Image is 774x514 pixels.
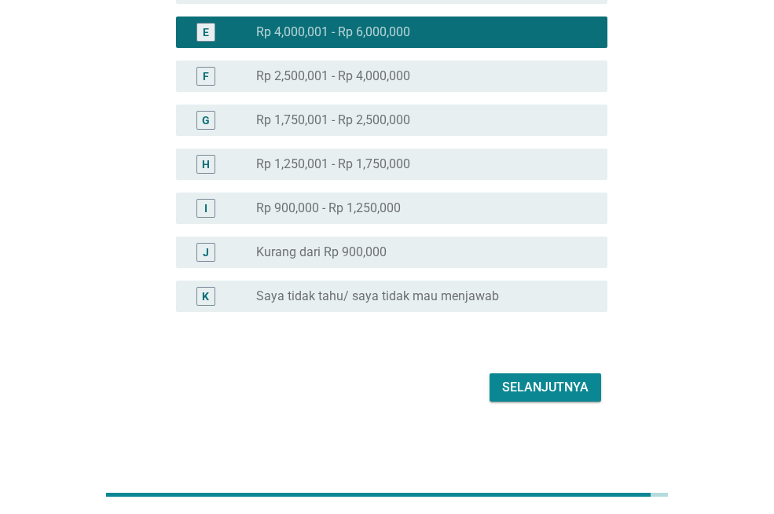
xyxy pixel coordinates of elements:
[204,200,207,216] div: I
[256,200,401,216] label: Rp 900,000 - Rp 1,250,000
[203,244,209,260] div: J
[203,68,209,84] div: F
[256,244,387,260] label: Kurang dari Rp 900,000
[256,24,410,40] label: Rp 4,000,001 - Rp 6,000,000
[203,24,209,40] div: E
[256,112,410,128] label: Rp 1,750,001 - Rp 2,500,000
[502,378,589,397] div: Selanjutnya
[202,112,210,128] div: G
[256,288,499,304] label: Saya tidak tahu/ saya tidak mau menjawab
[256,156,410,172] label: Rp 1,250,001 - Rp 1,750,000
[256,68,410,84] label: Rp 2,500,001 - Rp 4,000,000
[202,156,210,172] div: H
[202,288,209,304] div: K
[490,373,601,402] button: Selanjutnya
